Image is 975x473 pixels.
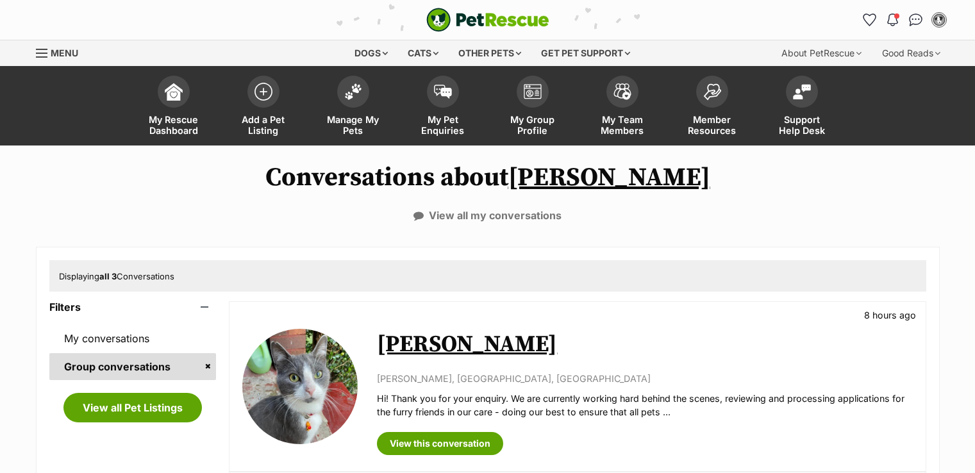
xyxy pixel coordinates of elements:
span: Add a Pet Listing [235,114,292,136]
img: group-profile-icon-3fa3cf56718a62981997c0bc7e787c4b2cf8bcc04b72c1350f741eb67cf2f40e.svg [524,84,542,99]
a: Support Help Desk [757,69,847,145]
img: pet-enquiries-icon-7e3ad2cf08bfb03b45e93fb7055b45f3efa6380592205ae92323e6603595dc1f.svg [434,85,452,99]
img: add-pet-listing-icon-0afa8454b4691262ce3f59096e99ab1cd57d4a30225e0717b998d2c9b9846f56.svg [254,83,272,101]
a: View all my conversations [413,210,562,221]
span: My Group Profile [504,114,562,136]
a: View all Pet Listings [63,393,202,422]
div: Get pet support [532,40,639,66]
span: My Rescue Dashboard [145,114,203,136]
img: notifications-46538b983faf8c2785f20acdc204bb7945ddae34d4c08c2a6579f10ce5e182be.svg [887,13,897,26]
img: Sasha [242,329,358,444]
ul: Account quick links [860,10,949,30]
button: Notifications [883,10,903,30]
p: Hi! Thank you for your enquiry. We are currently working hard behind the scenes, reviewing and pr... [377,392,912,419]
a: My Team Members [578,69,667,145]
a: My Group Profile [488,69,578,145]
p: 8 hours ago [864,308,916,322]
a: PetRescue [426,8,549,32]
strong: all 3 [99,271,117,281]
a: My Pet Enquiries [398,69,488,145]
img: team-members-icon-5396bd8760b3fe7c0b43da4ab00e1e3bb1a5d9ba89233759b79545d2d3fc5d0d.svg [613,83,631,100]
span: Support Help Desk [773,114,831,136]
a: [PERSON_NAME] [377,330,557,359]
span: Menu [51,47,78,58]
img: help-desk-icon-fdf02630f3aa405de69fd3d07c3f3aa587a6932b1a1747fa1d2bba05be0121f9.svg [793,84,811,99]
img: manage-my-pets-icon-02211641906a0b7f246fdf0571729dbe1e7629f14944591b6c1af311fb30b64b.svg [344,83,362,100]
span: Manage My Pets [324,114,382,136]
div: Other pets [449,40,530,66]
a: View this conversation [377,432,503,455]
button: My account [929,10,949,30]
div: Good Reads [873,40,949,66]
a: Favourites [860,10,880,30]
img: dashboard-icon-eb2f2d2d3e046f16d808141f083e7271f6b2e854fb5c12c21221c1fb7104beca.svg [165,83,183,101]
span: Displaying Conversations [59,271,174,281]
div: About PetRescue [772,40,871,66]
div: Cats [399,40,447,66]
a: [PERSON_NAME] [508,162,710,194]
img: member-resources-icon-8e73f808a243e03378d46382f2149f9095a855e16c252ad45f914b54edf8863c.svg [703,83,721,101]
a: Menu [36,40,87,63]
a: Member Resources [667,69,757,145]
a: Manage My Pets [308,69,398,145]
a: Group conversations [49,353,217,380]
span: My Pet Enquiries [414,114,472,136]
img: Jacki Largo profile pic [933,13,946,26]
a: My conversations [49,325,217,352]
a: Add a Pet Listing [219,69,308,145]
header: Filters [49,301,217,313]
div: Dogs [346,40,397,66]
a: Conversations [906,10,926,30]
a: My Rescue Dashboard [129,69,219,145]
img: chat-41dd97257d64d25036548639549fe6c8038ab92f7586957e7f3b1b290dea8141.svg [909,13,922,26]
p: [PERSON_NAME], [GEOGRAPHIC_DATA], [GEOGRAPHIC_DATA] [377,372,912,385]
span: Member Resources [683,114,741,136]
img: logo-cat-932fe2b9b8326f06289b0f2fb663e598f794de774fb13d1741a6617ecf9a85b4.svg [426,8,549,32]
span: My Team Members [594,114,651,136]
